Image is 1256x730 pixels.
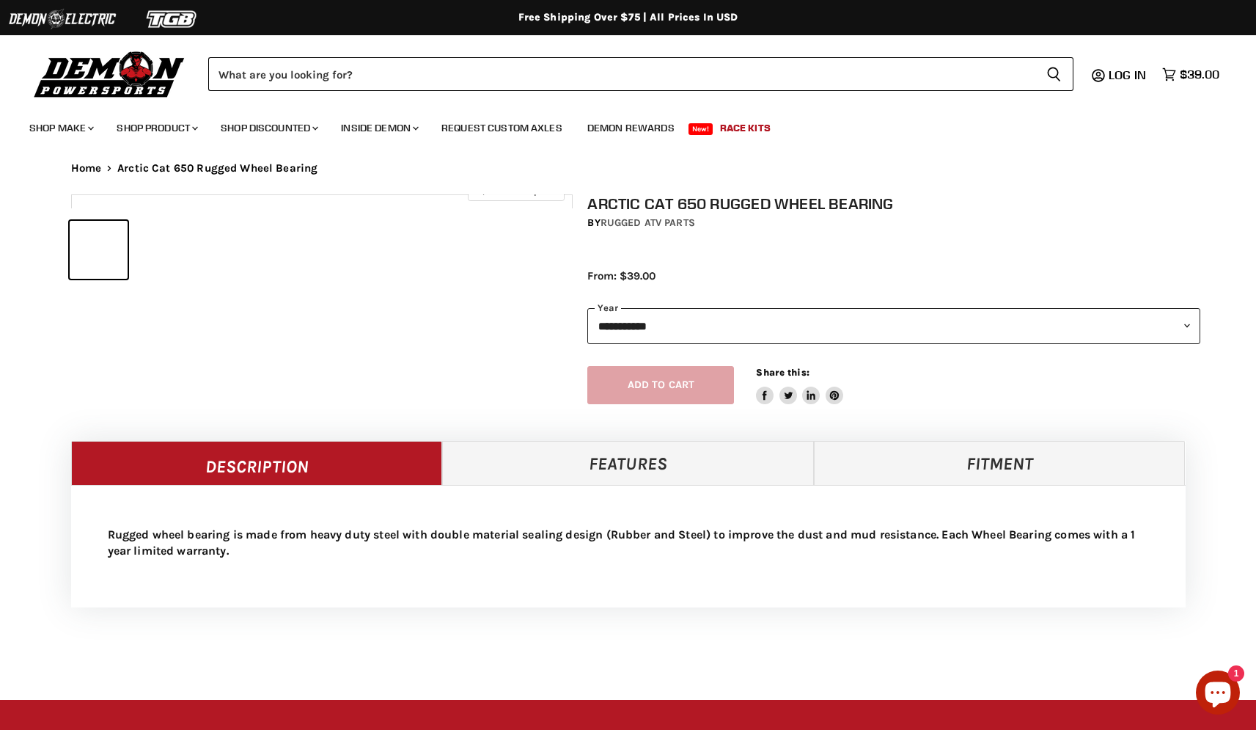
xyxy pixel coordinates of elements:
a: Features [442,441,814,485]
span: Share this: [756,367,809,378]
span: Click to expand [475,185,557,196]
inbox-online-store-chat: Shopify online store chat [1191,671,1244,718]
input: Search [208,57,1035,91]
a: Rugged ATV Parts [601,216,695,229]
span: From: $39.00 [587,269,655,282]
a: Race Kits [709,113,782,143]
a: Request Custom Axles [430,113,573,143]
div: by [587,215,1200,231]
aside: Share this: [756,366,843,405]
a: Shop Make [18,113,103,143]
span: New! [688,123,713,135]
a: Description [71,441,443,485]
span: Arctic Cat 650 Rugged Wheel Bearing [117,162,317,175]
a: Shop Discounted [210,113,327,143]
a: Home [71,162,102,175]
span: $39.00 [1180,67,1219,81]
span: Log in [1109,67,1146,82]
button: Search [1035,57,1073,91]
a: Inside Demon [330,113,427,143]
button: IMAGE thumbnail [70,221,128,279]
a: Log in [1102,68,1155,81]
a: Fitment [814,441,1186,485]
img: TGB Logo 2 [117,5,227,33]
div: Free Shipping Over $75 | All Prices In USD [42,11,1215,24]
form: Product [208,57,1073,91]
p: Rugged wheel bearing is made from heavy duty steel with double material sealing design (Rubber an... [108,527,1149,559]
h1: Arctic Cat 650 Rugged Wheel Bearing [587,194,1200,213]
select: year [587,308,1200,344]
a: Shop Product [106,113,207,143]
a: Demon Rewards [576,113,686,143]
img: Demon Electric Logo 2 [7,5,117,33]
ul: Main menu [18,107,1216,143]
nav: Breadcrumbs [42,162,1215,175]
a: $39.00 [1155,64,1227,85]
img: Demon Powersports [29,48,190,100]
